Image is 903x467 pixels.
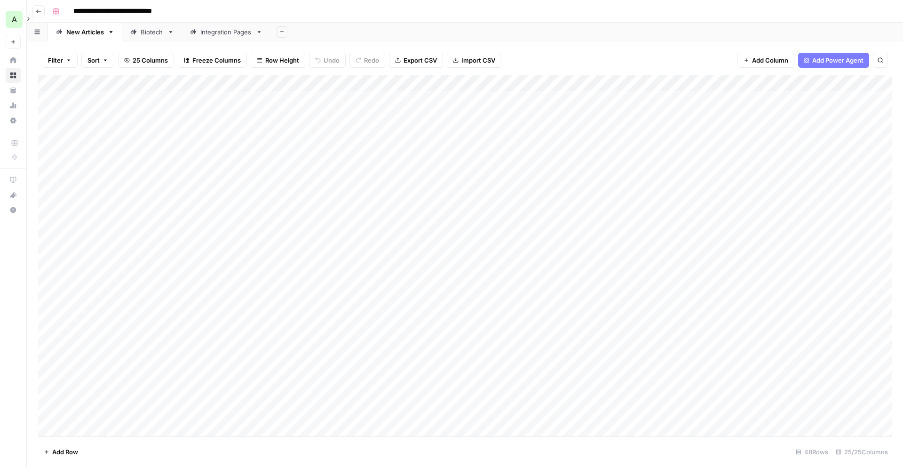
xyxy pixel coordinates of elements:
a: Settings [6,113,21,128]
button: Workspace: Abacum [6,8,21,31]
a: Biotech [122,23,182,41]
span: Export CSV [404,56,437,65]
div: Integration Pages [200,27,252,37]
a: Integration Pages [182,23,270,41]
button: Row Height [251,53,305,68]
button: What's new? [6,187,21,202]
button: Import CSV [447,53,501,68]
div: What's new? [6,188,20,202]
a: Your Data [6,83,21,98]
button: Add Power Agent [798,53,869,68]
button: Add Column [737,53,794,68]
button: 25 Columns [118,53,174,68]
button: Sort [81,53,114,68]
span: Add Column [752,56,788,65]
a: Home [6,53,21,68]
div: 25/25 Columns [832,444,892,459]
span: Row Height [265,56,299,65]
span: Add Row [52,447,78,457]
a: AirOps Academy [6,172,21,187]
span: Filter [48,56,63,65]
span: 25 Columns [133,56,168,65]
span: Sort [87,56,100,65]
button: Freeze Columns [178,53,247,68]
button: Undo [309,53,346,68]
button: Filter [42,53,78,68]
span: Freeze Columns [192,56,241,65]
a: Usage [6,98,21,113]
span: Redo [364,56,379,65]
span: A [12,14,17,25]
a: Browse [6,68,21,83]
span: Import CSV [461,56,495,65]
span: Add Power Agent [812,56,863,65]
span: Undo [324,56,340,65]
div: New Articles [66,27,104,37]
div: Biotech [141,27,164,37]
button: Export CSV [389,53,443,68]
div: 48 Rows [792,444,832,459]
button: Help + Support [6,202,21,217]
button: Add Row [38,444,84,459]
a: New Articles [48,23,122,41]
button: Redo [349,53,385,68]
